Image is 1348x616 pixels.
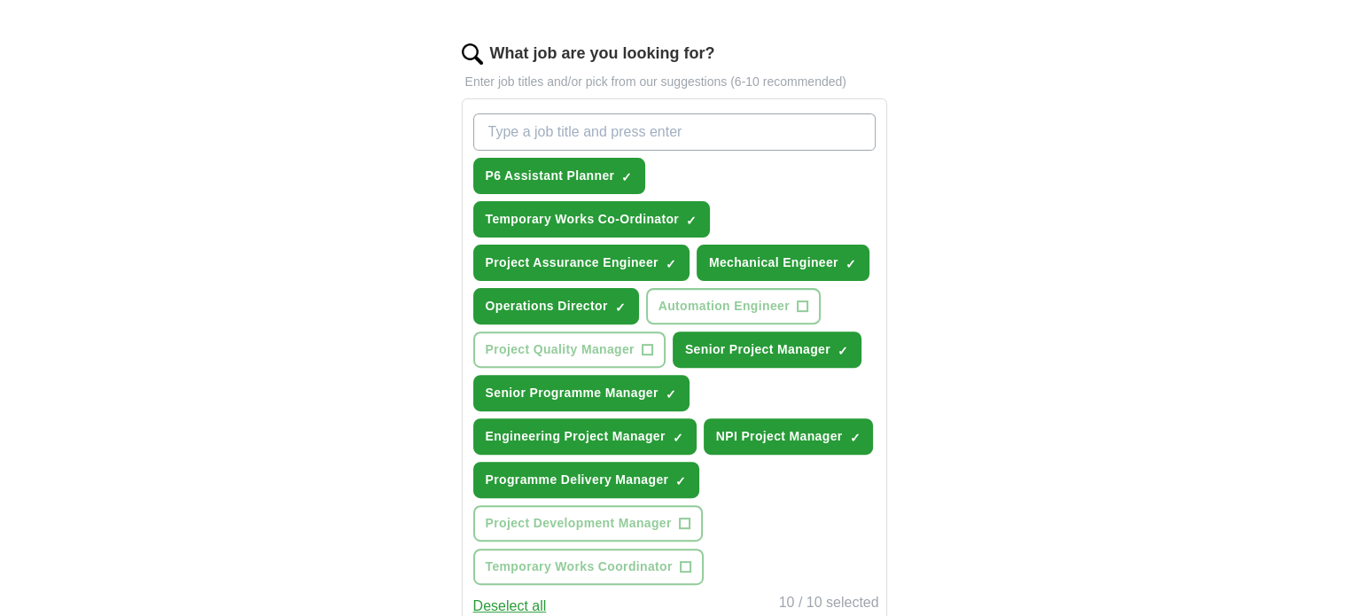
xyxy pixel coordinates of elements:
[473,331,666,368] button: Project Quality Manager
[473,462,700,498] button: Programme Delivery Manager✓
[473,113,876,151] input: Type a job title and press enter
[673,431,683,445] span: ✓
[697,245,869,281] button: Mechanical Engineer✓
[845,257,856,271] span: ✓
[675,474,686,488] span: ✓
[666,257,676,271] span: ✓
[486,471,669,489] span: Programme Delivery Manager
[462,73,887,91] p: Enter job titles and/or pick from our suggestions (6-10 recommended)
[646,288,821,324] button: Automation Engineer
[473,418,697,455] button: Engineering Project Manager✓
[666,387,676,402] span: ✓
[473,505,703,542] button: Project Development Manager
[838,344,848,358] span: ✓
[486,427,666,446] span: Engineering Project Manager
[490,42,715,66] label: What job are you looking for?
[673,331,861,368] button: Senior Project Manager✓
[486,340,635,359] span: Project Quality Manager
[486,167,615,185] span: P6 Assistant Planner
[473,549,704,585] button: Temporary Works Coordinator
[615,300,626,315] span: ✓
[621,170,632,184] span: ✓
[685,340,830,359] span: Senior Project Manager
[486,558,673,576] span: Temporary Works Coordinator
[486,384,658,402] span: Senior Programme Manager
[716,427,843,446] span: NPI Project Manager
[658,297,790,316] span: Automation Engineer
[473,158,646,194] button: P6 Assistant Planner✓
[473,375,690,411] button: Senior Programme Manager✓
[849,431,860,445] span: ✓
[486,297,608,316] span: Operations Director
[704,418,874,455] button: NPI Project Manager✓
[486,210,680,229] span: Temporary Works Co-Ordinator
[473,245,690,281] button: Project Assurance Engineer✓
[709,253,838,272] span: Mechanical Engineer
[462,43,483,65] img: search.png
[686,214,697,228] span: ✓
[486,253,658,272] span: Project Assurance Engineer
[473,201,711,238] button: Temporary Works Co-Ordinator✓
[486,514,672,533] span: Project Development Manager
[473,288,639,324] button: Operations Director✓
